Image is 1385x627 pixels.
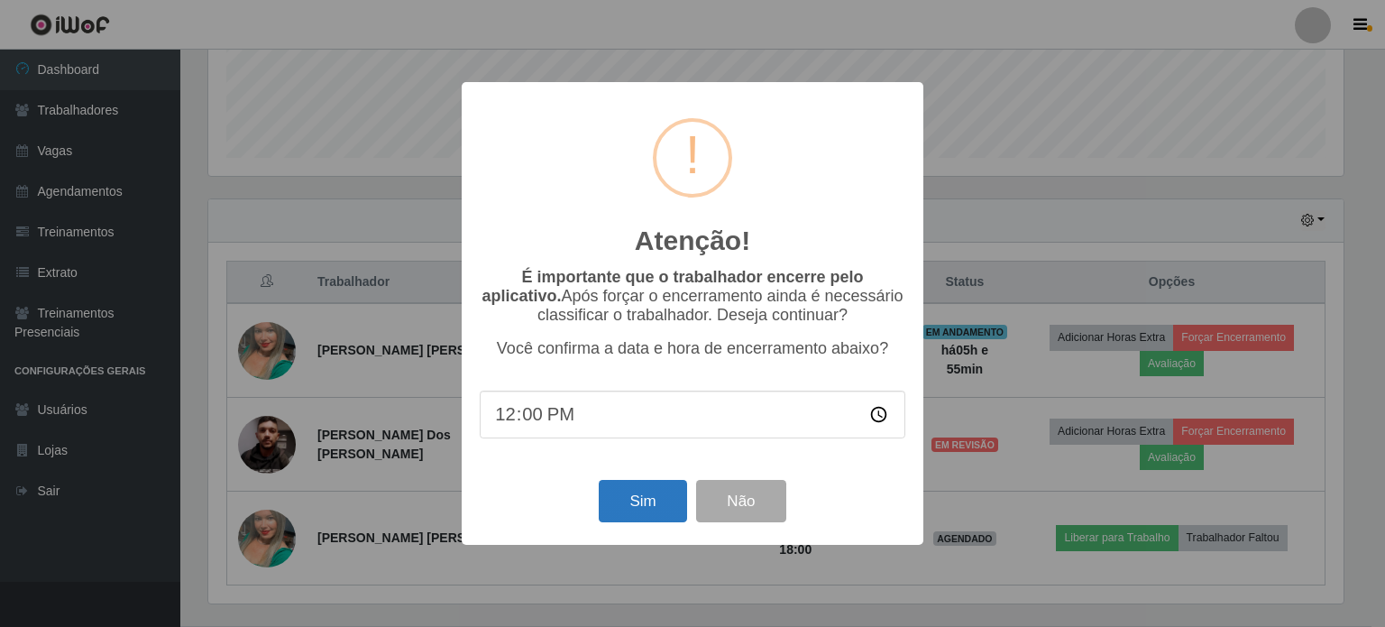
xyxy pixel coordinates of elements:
[480,268,905,325] p: Após forçar o encerramento ainda é necessário classificar o trabalhador. Deseja continuar?
[599,480,686,522] button: Sim
[482,268,863,305] b: É importante que o trabalhador encerre pelo aplicativo.
[635,225,750,257] h2: Atenção!
[696,480,785,522] button: Não
[480,339,905,358] p: Você confirma a data e hora de encerramento abaixo?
